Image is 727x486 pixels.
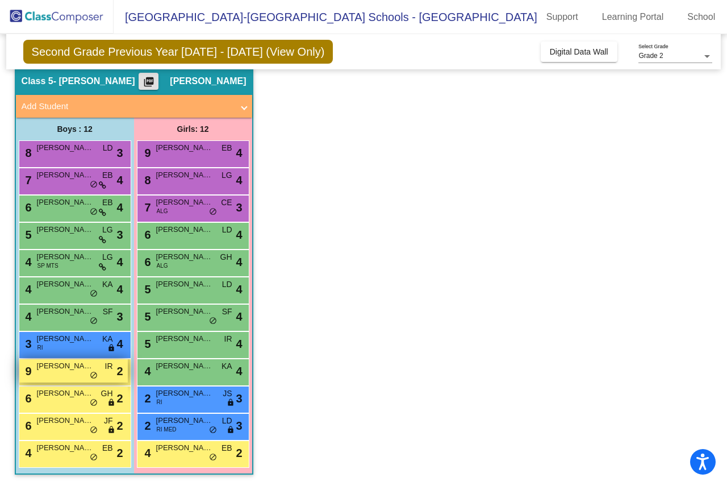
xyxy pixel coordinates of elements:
[156,360,213,372] span: [PERSON_NAME]
[90,207,98,217] span: do_not_disturb_alt
[156,442,213,454] span: [PERSON_NAME]
[142,174,151,186] span: 8
[236,281,242,298] span: 4
[37,388,94,399] span: [PERSON_NAME]
[134,118,252,140] div: Girls: 12
[638,52,663,60] span: Grade 2
[541,41,617,62] button: Digital Data Wall
[107,398,115,408] span: lock
[222,415,232,427] span: LD
[156,333,213,344] span: [PERSON_NAME]
[116,308,123,325] span: 3
[236,308,242,325] span: 4
[236,390,242,407] span: 3
[23,283,32,296] span: 4
[116,363,123,380] span: 2
[156,388,213,399] span: [PERSON_NAME]
[116,335,123,352] span: 4
[142,201,151,214] span: 7
[209,453,217,462] span: do_not_disturb_alt
[142,76,156,92] mat-icon: picture_as_pdf
[90,289,98,298] span: do_not_disturb_alt
[37,279,94,290] span: [PERSON_NAME]
[157,207,168,215] span: ALG
[102,251,113,263] span: LG
[23,147,32,159] span: 8
[223,388,232,400] span: JS
[170,76,246,87] span: [PERSON_NAME]
[90,453,98,462] span: do_not_disturb_alt
[222,442,232,454] span: EB
[593,8,673,26] a: Learning Portal
[236,363,242,380] span: 4
[104,415,113,427] span: JF
[23,256,32,268] span: 4
[236,199,242,216] span: 3
[102,442,113,454] span: EB
[23,40,333,64] span: Second Grade Previous Year [DATE] - [DATE] (View Only)
[209,207,217,217] span: do_not_disturb_alt
[23,174,32,186] span: 7
[236,417,242,434] span: 3
[209,426,217,435] span: do_not_disturb_alt
[157,425,177,434] span: RI MED
[537,8,587,26] a: Support
[156,224,213,235] span: [PERSON_NAME]
[222,142,232,154] span: EB
[102,224,113,236] span: LG
[142,419,151,432] span: 2
[90,426,98,435] span: do_not_disturb_alt
[37,343,43,352] span: RI
[102,333,113,345] span: KA
[142,447,151,459] span: 4
[116,226,123,243] span: 3
[37,333,94,344] span: [PERSON_NAME]
[157,398,162,406] span: RI
[102,169,113,181] span: EB
[156,306,213,317] span: [PERSON_NAME]
[550,47,608,56] span: Digital Data Wall
[37,251,94,263] span: [PERSON_NAME]
[142,365,151,377] span: 4
[90,180,98,189] span: do_not_disturb_alt
[105,360,113,372] span: IR
[116,199,123,216] span: 4
[156,279,213,290] span: [PERSON_NAME]
[236,172,242,189] span: 4
[23,419,32,432] span: 6
[37,360,94,372] span: [PERSON_NAME]
[37,306,94,317] span: [PERSON_NAME]
[142,338,151,350] span: 5
[37,224,94,235] span: [PERSON_NAME]
[236,254,242,271] span: 4
[209,317,217,326] span: do_not_disturb_alt
[37,261,59,270] span: SP MTS
[142,283,151,296] span: 5
[90,371,98,380] span: do_not_disturb_alt
[103,142,113,154] span: LD
[23,447,32,459] span: 4
[16,95,252,118] mat-expansion-panel-header: Add Student
[116,172,123,189] span: 4
[23,201,32,214] span: 6
[53,76,135,87] span: - [PERSON_NAME]
[157,261,168,270] span: ALG
[220,251,232,263] span: GH
[236,226,242,243] span: 4
[222,279,232,290] span: LD
[156,169,213,181] span: [PERSON_NAME]
[114,8,537,26] span: [GEOGRAPHIC_DATA]-[GEOGRAPHIC_DATA] Schools - [GEOGRAPHIC_DATA]
[236,144,242,161] span: 4
[221,197,232,209] span: CE
[116,254,123,271] span: 4
[37,169,94,181] span: [PERSON_NAME]
[222,224,232,236] span: LD
[236,335,242,352] span: 4
[37,197,94,208] span: [PERSON_NAME]
[116,390,123,407] span: 2
[37,442,94,454] span: [PERSON_NAME]
[156,415,213,426] span: [PERSON_NAME]
[16,118,134,140] div: Boys : 12
[37,142,94,153] span: [PERSON_NAME]
[90,398,98,408] span: do_not_disturb_alt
